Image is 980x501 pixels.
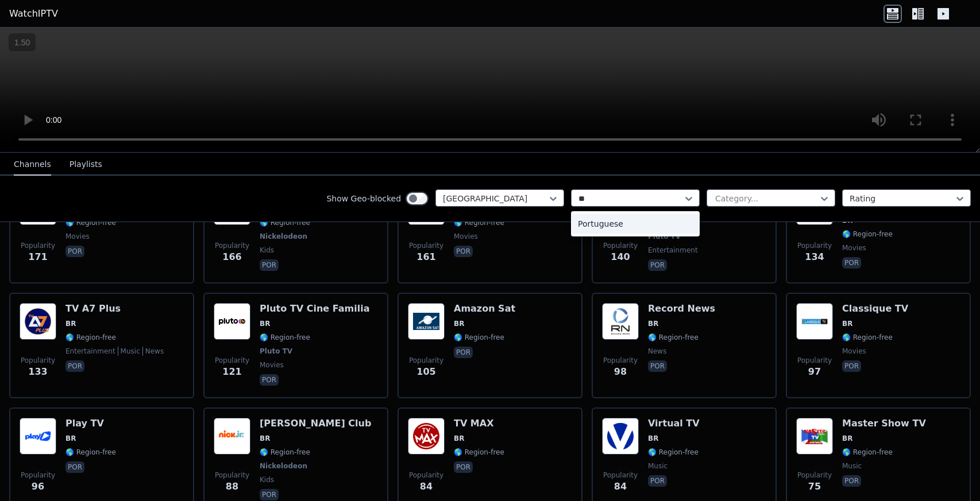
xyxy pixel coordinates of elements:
[454,434,464,443] span: BR
[65,303,164,314] h6: TV A7 Plus
[648,360,667,372] p: por
[28,365,47,379] span: 133
[842,360,861,372] p: por
[648,246,698,255] span: entertainment
[454,333,504,342] span: 🌎 Region-free
[603,471,638,480] span: Popularity
[842,243,866,253] span: movies
[409,356,443,365] span: Popularity
[805,250,824,264] span: 134
[454,418,504,429] h6: TV MAX
[214,418,250,455] img: Nick Jr. Club
[260,434,270,443] span: BR
[454,448,504,457] span: 🌎 Region-free
[648,434,658,443] span: BR
[65,418,116,429] h6: Play TV
[20,418,56,455] img: Play TV
[648,347,666,356] span: news
[603,356,638,365] span: Popularity
[70,154,102,176] button: Playlists
[603,241,638,250] span: Popularity
[416,365,435,379] span: 105
[454,303,515,314] h6: Amazon Sat
[214,303,250,340] img: Pluto TV Cine Familia
[648,259,667,271] p: por
[409,241,443,250] span: Popularity
[118,347,140,356] span: music
[20,303,56,340] img: TV A7 Plus
[260,475,274,484] span: kids
[260,218,310,227] span: 🌎 Region-free
[648,475,667,487] p: por
[797,471,832,480] span: Popularity
[842,230,893,239] span: 🌎 Region-free
[65,434,76,443] span: BR
[260,259,279,271] p: por
[215,471,249,480] span: Popularity
[260,461,307,471] span: Nickelodeon
[65,448,116,457] span: 🌎 Region-free
[260,489,279,500] p: por
[602,418,639,455] img: Virtual TV
[65,319,76,328] span: BR
[222,250,241,264] span: 166
[260,374,279,386] p: por
[260,319,270,328] span: BR
[408,418,445,455] img: TV MAX
[842,475,861,487] p: por
[260,333,310,342] span: 🌎 Region-free
[648,448,699,457] span: 🌎 Region-free
[454,461,473,473] p: por
[65,232,90,241] span: movies
[796,418,833,455] img: Master Show TV
[65,347,115,356] span: entertainment
[326,193,401,204] label: Show Geo-blocked
[842,347,866,356] span: movies
[65,360,84,372] p: por
[454,246,473,257] p: por
[454,218,504,227] span: 🌎 Region-free
[611,250,630,264] span: 140
[454,319,464,328] span: BR
[842,434,852,443] span: BR
[409,471,443,480] span: Popularity
[842,319,852,328] span: BR
[215,356,249,365] span: Popularity
[9,7,58,21] a: WatchIPTV
[65,218,116,227] span: 🌎 Region-free
[614,365,627,379] span: 98
[842,257,861,269] p: por
[602,303,639,340] img: Record News
[416,250,435,264] span: 161
[21,241,55,250] span: Popularity
[808,480,821,494] span: 75
[797,356,832,365] span: Popularity
[648,303,715,314] h6: Record News
[260,246,274,255] span: kids
[648,333,699,342] span: 🌎 Region-free
[14,154,51,176] button: Channels
[648,319,658,328] span: BR
[454,232,478,241] span: movies
[215,241,249,250] span: Popularity
[842,333,893,342] span: 🌎 Region-free
[260,448,310,457] span: 🌎 Region-free
[65,246,84,257] p: por
[454,347,473,358] p: por
[28,250,47,264] span: 171
[260,418,371,429] h6: [PERSON_NAME] Club
[142,347,164,356] span: news
[226,480,238,494] span: 88
[222,365,241,379] span: 121
[648,461,668,471] span: music
[842,448,893,457] span: 🌎 Region-free
[571,213,700,234] div: Portuguese
[614,480,627,494] span: 84
[648,418,700,429] h6: Virtual TV
[842,418,926,429] h6: Master Show TV
[842,303,908,314] h6: Classique TV
[260,303,369,314] h6: Pluto TV Cine Familia
[260,347,292,356] span: Pluto TV
[808,365,821,379] span: 97
[420,480,433,494] span: 84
